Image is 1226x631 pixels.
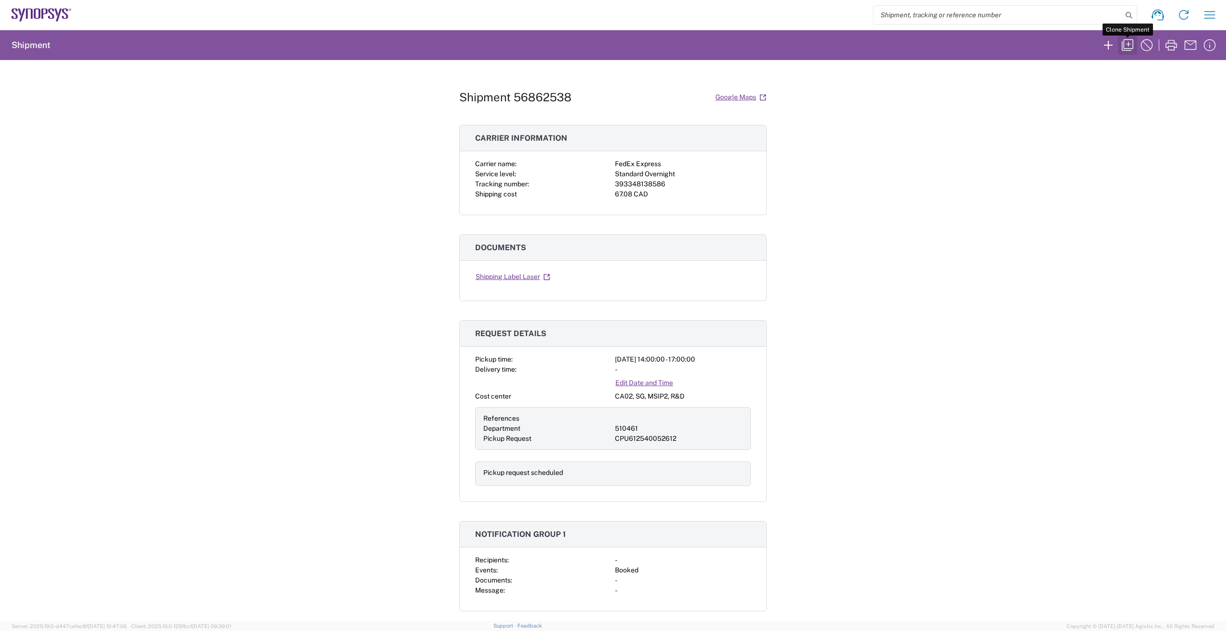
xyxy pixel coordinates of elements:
span: Request details [475,329,546,338]
span: Recipients: [475,556,509,564]
span: [DATE] 09:39:01 [192,623,231,629]
h2: Shipment [12,39,50,51]
span: Copyright © [DATE]-[DATE] Agistix Inc., All Rights Reserved [1067,622,1214,631]
div: - [615,364,751,375]
span: Tracking number: [475,180,529,188]
div: CA02, SG, MSIP2, R&D [615,391,751,401]
a: Support [493,623,517,629]
span: Notification group 1 [475,530,566,539]
a: Shipping Label Laser [475,268,551,285]
span: Carrier name: [475,160,516,168]
span: Message: [475,586,505,594]
span: Pickup request scheduled [483,469,563,476]
span: Events: [475,566,498,574]
span: Documents [475,243,526,252]
div: Standard Overnight [615,169,751,179]
span: Pickup time: [475,355,513,363]
span: References [483,414,519,422]
span: Documents: [475,576,512,584]
div: 393348138586 [615,179,751,189]
div: [DATE] 14:00:00 - 17:00:00 [615,354,751,364]
span: Service level: [475,170,516,178]
span: Booked [615,566,638,574]
div: Pickup Request [483,434,611,444]
a: Edit Date and Time [615,375,674,391]
h1: Shipment 56862538 [459,90,572,104]
span: Shipping cost [475,190,517,198]
div: - [615,555,751,565]
span: Cost center [475,392,511,400]
span: [DATE] 10:47:06 [88,623,127,629]
div: - [615,575,751,585]
div: FedEx Express [615,159,751,169]
div: Department [483,424,611,434]
div: 510461 [615,424,743,434]
span: Delivery time: [475,365,516,373]
div: 67.08 CAD [615,189,751,199]
span: Carrier information [475,133,567,143]
span: Server: 2025.19.0-d447cefac8f [12,623,127,629]
span: Client: 2025.19.0-129fbcf [131,623,231,629]
div: - [615,585,751,595]
div: CPU612540052612 [615,434,743,444]
a: Feedback [517,623,542,629]
a: Google Maps [715,89,767,106]
input: Shipment, tracking or reference number [873,6,1122,24]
